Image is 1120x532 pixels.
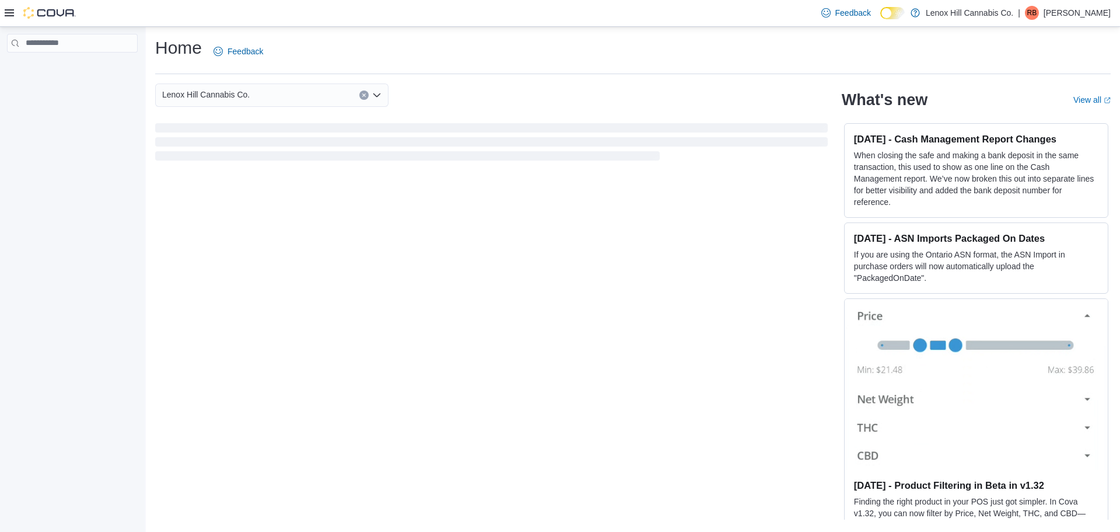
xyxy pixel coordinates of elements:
h3: [DATE] - ASN Imports Packaged On Dates [854,232,1098,244]
p: | [1018,6,1020,20]
h3: [DATE] - Cash Management Report Changes [854,133,1098,145]
h1: Home [155,36,202,60]
a: Feedback [817,1,876,25]
span: RB [1027,6,1037,20]
a: Feedback [209,40,268,63]
span: Lenox Hill Cannabis Co. [162,88,250,102]
span: Feedback [835,7,871,19]
p: [PERSON_NAME] [1044,6,1111,20]
span: Feedback [228,46,263,57]
div: Ron Bello [1025,6,1039,20]
button: Open list of options [372,91,381,100]
h3: [DATE] - Product Filtering in Beta in v1.32 [854,479,1098,491]
a: View allExternal link [1073,95,1111,105]
button: Clear input [359,91,369,100]
h2: What's new [842,91,928,109]
span: Loading [155,126,828,163]
p: Lenox Hill Cannabis Co. [926,6,1013,20]
input: Dark Mode [880,7,905,19]
svg: External link [1104,97,1111,104]
p: If you are using the Ontario ASN format, the ASN Import in purchase orders will now automatically... [854,249,1098,284]
p: When closing the safe and making a bank deposit in the same transaction, this used to show as one... [854,149,1098,208]
img: Cova [23,7,76,19]
nav: Complex example [7,55,138,83]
